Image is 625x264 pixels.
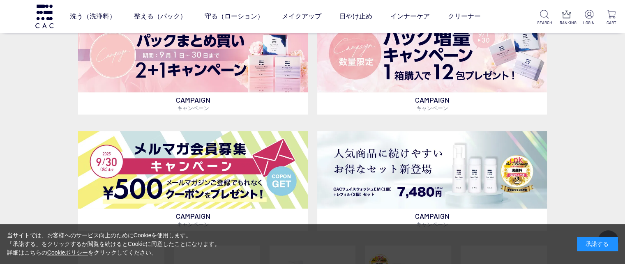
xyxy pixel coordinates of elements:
div: 承諾する [577,237,618,251]
p: SEARCH [537,20,551,26]
a: 整える（パック） [134,5,187,28]
span: キャンペーン [177,221,209,227]
p: CAMPAIGN [317,209,547,231]
a: パックキャンペーン2+1 パックキャンペーン2+1 CAMPAIGNキャンペーン [78,14,308,115]
p: CART [604,20,618,26]
span: キャンペーン [416,105,448,111]
p: LOGIN [582,20,596,26]
a: メイクアップ [282,5,321,28]
span: キャンペーン [416,221,448,227]
a: クリーナー [448,5,481,28]
img: メルマガ会員募集 [78,131,308,209]
div: 当サイトでは、お客様へのサービス向上のためにCookieを使用します。 「承諾する」をクリックするか閲覧を続けるとCookieに同意したことになります。 詳細はこちらの をクリックしてください。 [7,231,221,257]
a: LOGIN [582,10,596,26]
img: パックキャンペーン2+1 [78,14,308,92]
a: メルマガ会員募集 メルマガ会員募集 CAMPAIGNキャンペーン [78,131,308,231]
img: logo [34,5,55,28]
a: 洗う（洗浄料） [70,5,116,28]
a: 守る（ローション） [205,5,264,28]
p: RANKING [560,20,574,26]
p: CAMPAIGN [78,92,308,115]
a: 日やけ止め [339,5,372,28]
p: CAMPAIGN [78,209,308,231]
span: キャンペーン [177,105,209,111]
img: パック増量キャンペーン [317,14,547,92]
a: Cookieポリシー [47,249,88,256]
a: フェイスウォッシュ＋レフィル2個セット フェイスウォッシュ＋レフィル2個セット CAMPAIGNキャンペーン [317,131,547,231]
a: RANKING [560,10,574,26]
a: CART [604,10,618,26]
img: フェイスウォッシュ＋レフィル2個セット [317,131,547,209]
a: パック増量キャンペーン パック増量キャンペーン CAMPAIGNキャンペーン [317,14,547,115]
p: CAMPAIGN [317,92,547,115]
a: SEARCH [537,10,551,26]
a: インナーケア [390,5,430,28]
